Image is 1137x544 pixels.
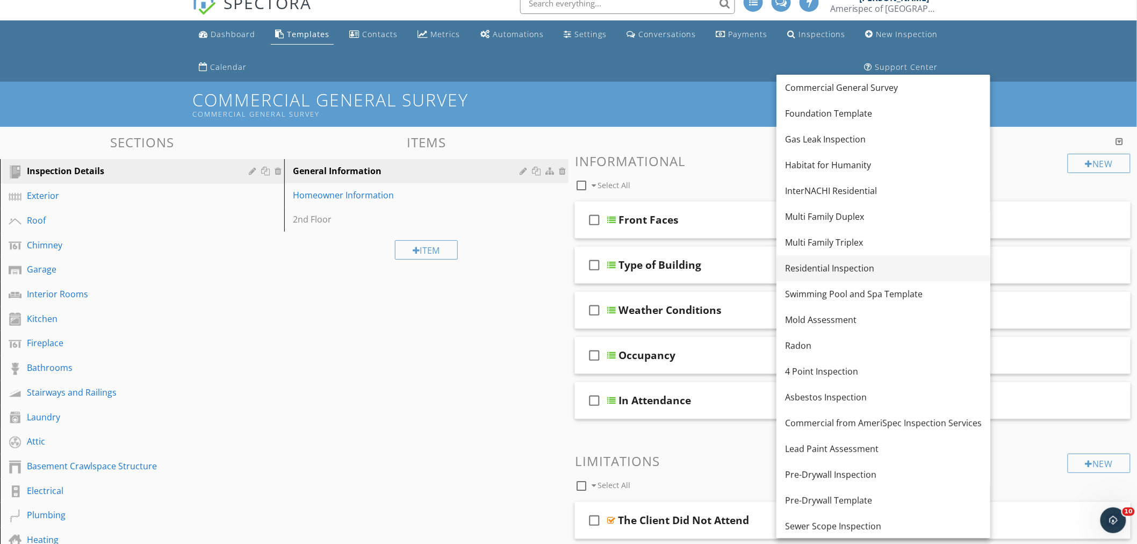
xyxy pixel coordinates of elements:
[586,388,603,413] i: check_box_outline_blank
[860,58,942,77] a: Support Center
[210,62,247,72] div: Calendar
[785,520,982,533] div: Sewer Scope Inspection
[875,62,938,72] div: Support Center
[785,313,982,326] div: Mold Assessment
[785,159,982,171] div: Habitat for Humanity
[192,90,945,118] h1: Commercial General Survey
[27,312,233,325] div: Kitchen
[192,1,312,23] a: SPECTORA
[559,25,611,45] a: Settings
[785,339,982,352] div: Radon
[785,81,982,94] div: Commercial General Survey
[618,349,675,362] div: Occupancy
[785,184,982,197] div: InterNACHI Residential
[271,25,334,45] a: Templates
[598,480,630,490] span: Select All
[586,342,603,368] i: check_box_outline_blank
[618,213,679,226] div: Front Faces
[345,25,402,45] a: Contacts
[1068,154,1131,173] div: New
[431,29,460,39] div: Metrics
[785,236,982,249] div: Multi Family Triplex
[27,263,233,276] div: Garage
[785,417,982,430] div: Commercial from AmeriSpec Inspection Services
[785,288,982,300] div: Swimming Pool and Spa Template
[287,29,329,39] div: Templates
[27,337,233,349] div: Fireplace
[362,29,398,39] div: Contacts
[27,386,233,399] div: Stairways and Railings
[785,210,982,223] div: Multi Family Duplex
[27,239,233,252] div: Chimney
[830,3,938,14] div: Amerispec of Middle Tennessee
[785,442,982,455] div: Lead Paint Assessment
[783,25,850,45] a: Inspections
[575,154,1131,168] h3: Informational
[575,135,1131,149] h3: Comments
[293,213,523,226] div: 2nd Floor
[586,207,603,233] i: check_box_outline_blank
[618,259,701,271] div: Type of Building
[27,411,233,424] div: Laundry
[27,460,233,473] div: Basement Crawlspace Structure
[27,214,233,227] div: Roof
[1068,454,1131,473] div: New
[293,164,523,177] div: General Information
[618,304,722,317] div: Weather Conditions
[785,468,982,481] div: Pre-Drywall Inspection
[195,25,260,45] a: Dashboard
[622,25,700,45] a: Conversations
[293,189,523,202] div: Homeowner Information
[476,25,548,45] a: Automations (Advanced)
[395,240,458,260] div: Item
[284,135,568,149] h3: Items
[575,454,1131,468] h3: Limitations
[861,25,942,45] a: New Inspection
[785,133,982,146] div: Gas Leak Inspection
[211,29,255,39] div: Dashboard
[195,58,251,77] a: Calendar
[414,25,465,45] a: Metrics
[27,484,233,497] div: Electrical
[1122,507,1135,516] span: 10
[618,394,691,407] div: In Attendance
[493,29,544,39] div: Automations
[192,110,783,118] div: Commercial General Survey
[27,361,233,374] div: Bathrooms
[586,507,603,533] i: check_box_outline_blank
[618,514,749,527] div: The Client Did Not Attend
[876,29,938,39] div: New Inspection
[799,29,846,39] div: Inspections
[574,29,607,39] div: Settings
[27,509,233,521] div: Plumbing
[638,29,696,39] div: Conversations
[785,494,982,507] div: Pre-Drywall Template
[785,391,982,404] div: Asbestos Inspection
[586,252,603,278] i: check_box_outline_blank
[586,297,603,323] i: check_box_outline_blank
[785,107,982,120] div: Foundation Template
[27,189,233,202] div: Exterior
[729,29,768,39] div: Payments
[27,164,233,177] div: Inspection Details
[785,365,982,378] div: 4 Point Inspection
[27,288,233,300] div: Interior Rooms
[27,435,233,448] div: Attic
[1100,507,1126,533] iframe: Intercom live chat
[598,180,630,190] span: Select All
[712,25,772,45] a: Payments
[785,262,982,275] div: Residential Inspection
